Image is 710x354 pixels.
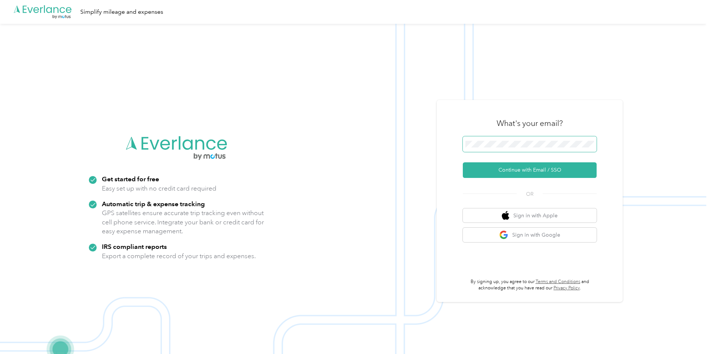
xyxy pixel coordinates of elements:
[536,279,580,285] a: Terms and Conditions
[463,162,597,178] button: Continue with Email / SSO
[80,7,163,17] div: Simplify mileage and expenses
[463,208,597,223] button: apple logoSign in with Apple
[102,175,159,183] strong: Get started for free
[497,118,563,129] h3: What's your email?
[499,230,509,240] img: google logo
[102,243,167,250] strong: IRS compliant reports
[517,190,543,198] span: OR
[102,251,256,261] p: Export a complete record of your trips and expenses.
[102,184,216,193] p: Easy set up with no credit card required
[554,285,580,291] a: Privacy Policy
[102,200,205,208] strong: Automatic trip & expense tracking
[463,228,597,242] button: google logoSign in with Google
[502,211,509,220] img: apple logo
[463,279,597,292] p: By signing up, you agree to our and acknowledge that you have read our .
[102,208,264,236] p: GPS satellites ensure accurate trip tracking even without cell phone service. Integrate your bank...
